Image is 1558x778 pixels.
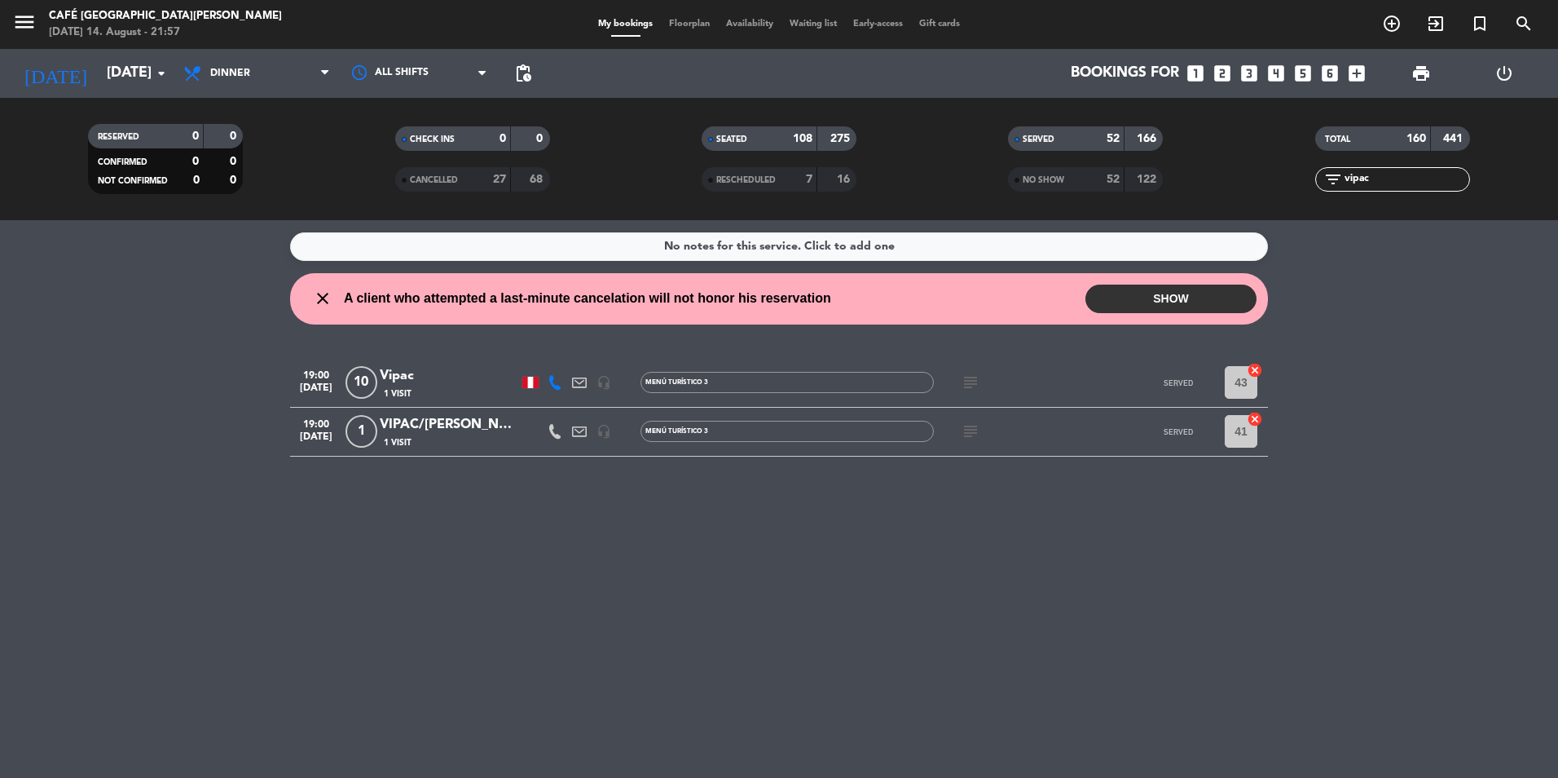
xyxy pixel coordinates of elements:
[192,156,199,167] strong: 0
[1023,176,1064,184] span: NO SHOW
[384,387,412,400] span: 1 Visit
[1164,427,1193,436] span: SERVED
[661,20,718,29] span: Floorplan
[1470,14,1490,33] i: turned_in_not
[664,237,895,256] div: No notes for this service. Click to add one
[296,431,337,450] span: [DATE]
[380,414,518,435] div: VIPAC/[PERSON_NAME]
[1463,49,1546,98] div: LOG OUT
[1247,362,1263,378] i: cancel
[410,135,455,144] span: CHECK INS
[98,133,139,141] span: RESERVED
[1137,174,1160,185] strong: 122
[1137,133,1160,144] strong: 166
[845,20,911,29] span: Early-access
[1292,63,1314,84] i: looks_5
[596,424,611,439] i: headset_mic
[536,133,546,144] strong: 0
[961,422,980,441] i: subject
[1411,64,1431,83] span: print
[193,175,200,186] strong: 0
[1023,135,1054,144] span: SERVED
[837,174,853,185] strong: 16
[806,174,812,185] strong: 7
[192,130,199,142] strong: 0
[1265,63,1287,84] i: looks_4
[1071,65,1179,82] span: Bookings for
[1494,64,1514,83] i: power_settings_new
[1325,135,1350,144] span: TOTAL
[590,20,661,29] span: My bookings
[12,10,37,40] button: menu
[345,415,377,448] span: 1
[1406,133,1426,144] strong: 160
[645,379,708,386] span: Menú turístico 3
[1164,378,1193,387] span: SERVED
[513,64,533,83] span: pending_actions
[1382,14,1402,33] i: add_circle_outline
[493,174,506,185] strong: 27
[410,176,458,184] span: CANCELLED
[1343,170,1469,188] input: Filter by name...
[911,20,968,29] span: Gift cards
[12,10,37,34] i: menu
[230,156,240,167] strong: 0
[98,158,147,166] span: CONFIRMED
[380,365,518,387] div: Vipac
[296,413,337,432] span: 19:00
[500,133,506,144] strong: 0
[152,64,171,83] i: arrow_drop_down
[1247,411,1263,427] i: cancel
[1107,133,1120,144] strong: 52
[12,55,99,91] i: [DATE]
[345,366,377,399] span: 10
[781,20,845,29] span: Waiting list
[645,428,708,435] span: Menú turístico 3
[1239,63,1260,84] i: looks_3
[718,20,781,29] span: Availability
[830,133,853,144] strong: 275
[1346,63,1367,84] i: add_box
[313,289,332,308] i: close
[210,68,250,79] span: Dinner
[793,133,812,144] strong: 108
[596,375,611,390] i: headset_mic
[296,382,337,401] span: [DATE]
[961,373,980,392] i: subject
[1185,63,1206,84] i: looks_one
[1443,133,1466,144] strong: 441
[1212,63,1233,84] i: looks_two
[296,365,337,383] span: 19:00
[716,135,747,144] span: SEATED
[716,176,776,184] span: RESCHEDULED
[1319,63,1340,84] i: looks_6
[384,436,412,449] span: 1 Visit
[230,175,240,186] strong: 0
[1138,366,1219,399] button: SERVED
[98,177,168,185] span: NOT CONFIRMED
[344,288,831,309] span: A client who attempted a last-minute cancelation will not honor his reservation
[49,8,282,24] div: Café [GEOGRAPHIC_DATA][PERSON_NAME]
[1514,14,1534,33] i: search
[1107,174,1120,185] strong: 52
[1085,285,1257,313] button: SHOW
[1323,170,1343,189] i: filter_list
[530,174,546,185] strong: 68
[1138,415,1219,448] button: SERVED
[230,130,240,142] strong: 0
[1426,14,1446,33] i: exit_to_app
[49,24,282,41] div: [DATE] 14. August - 21:57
